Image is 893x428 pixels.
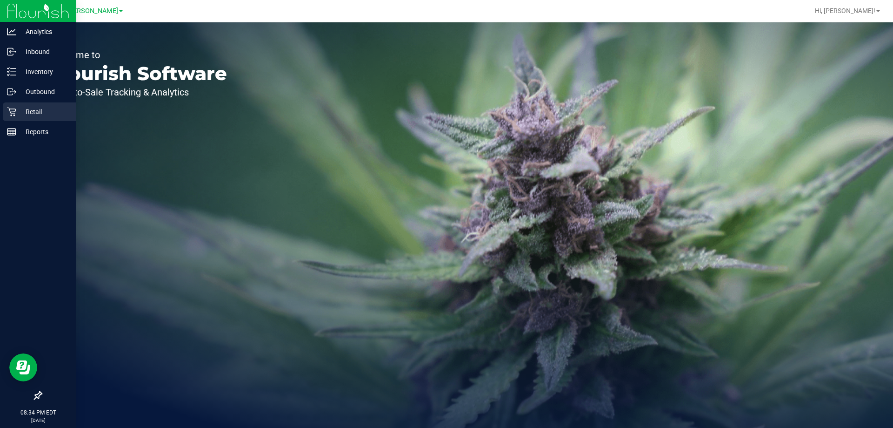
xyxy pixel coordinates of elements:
[815,7,875,14] span: Hi, [PERSON_NAME]!
[7,67,16,76] inline-svg: Inventory
[7,127,16,136] inline-svg: Reports
[16,66,72,77] p: Inventory
[9,353,37,381] iframe: Resource center
[67,7,118,15] span: [PERSON_NAME]
[16,46,72,57] p: Inbound
[16,86,72,97] p: Outbound
[7,107,16,116] inline-svg: Retail
[4,408,72,417] p: 08:34 PM EDT
[50,50,227,60] p: Welcome to
[4,417,72,424] p: [DATE]
[50,88,227,97] p: Seed-to-Sale Tracking & Analytics
[16,26,72,37] p: Analytics
[7,47,16,56] inline-svg: Inbound
[50,64,227,83] p: Flourish Software
[7,27,16,36] inline-svg: Analytics
[16,126,72,137] p: Reports
[7,87,16,96] inline-svg: Outbound
[16,106,72,117] p: Retail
